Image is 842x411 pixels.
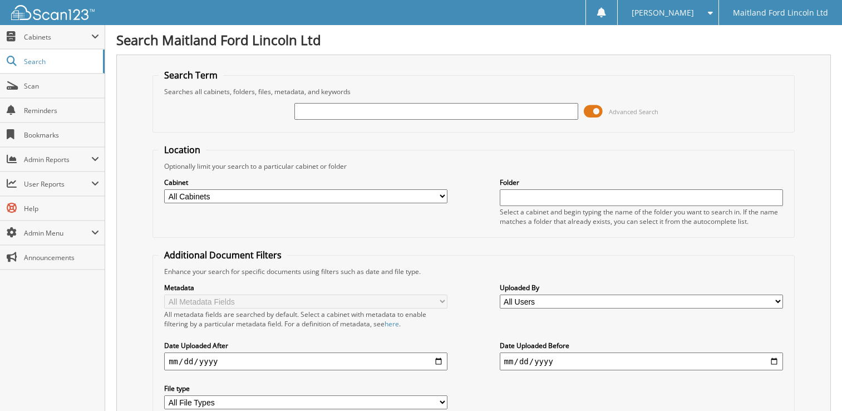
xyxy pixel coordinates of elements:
[632,9,694,16] span: [PERSON_NAME]
[164,310,447,329] div: All metadata fields are searched by default. Select a cabinet with metadata to enable filtering b...
[24,81,99,91] span: Scan
[500,353,783,370] input: end
[164,283,447,292] label: Metadata
[24,228,91,238] span: Admin Menu
[159,249,287,261] legend: Additional Document Filters
[116,31,831,49] h1: Search Maitland Ford Lincoln Ltd
[385,319,399,329] a: here
[164,353,447,370] input: start
[500,207,783,226] div: Select a cabinet and begin typing the name of the folder you want to search in. If the name match...
[159,69,223,81] legend: Search Term
[24,57,97,66] span: Search
[24,130,99,140] span: Bookmarks
[159,162,789,171] div: Optionally limit your search to a particular cabinet or folder
[500,283,783,292] label: Uploaded By
[733,9,828,16] span: Maitland Ford Lincoln Ltd
[159,144,206,156] legend: Location
[24,32,91,42] span: Cabinets
[24,155,91,164] span: Admin Reports
[24,106,99,115] span: Reminders
[500,341,783,350] label: Date Uploaded Before
[159,267,789,276] div: Enhance your search for specific documents using filters such as date and file type.
[500,178,783,187] label: Folder
[159,87,789,96] div: Searches all cabinets, folders, files, metadata, and keywords
[609,107,658,116] span: Advanced Search
[164,341,447,350] label: Date Uploaded After
[11,5,95,20] img: scan123-logo-white.svg
[24,253,99,262] span: Announcements
[164,178,447,187] label: Cabinet
[24,204,99,213] span: Help
[24,179,91,189] span: User Reports
[786,358,842,411] iframe: Chat Widget
[164,384,447,393] label: File type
